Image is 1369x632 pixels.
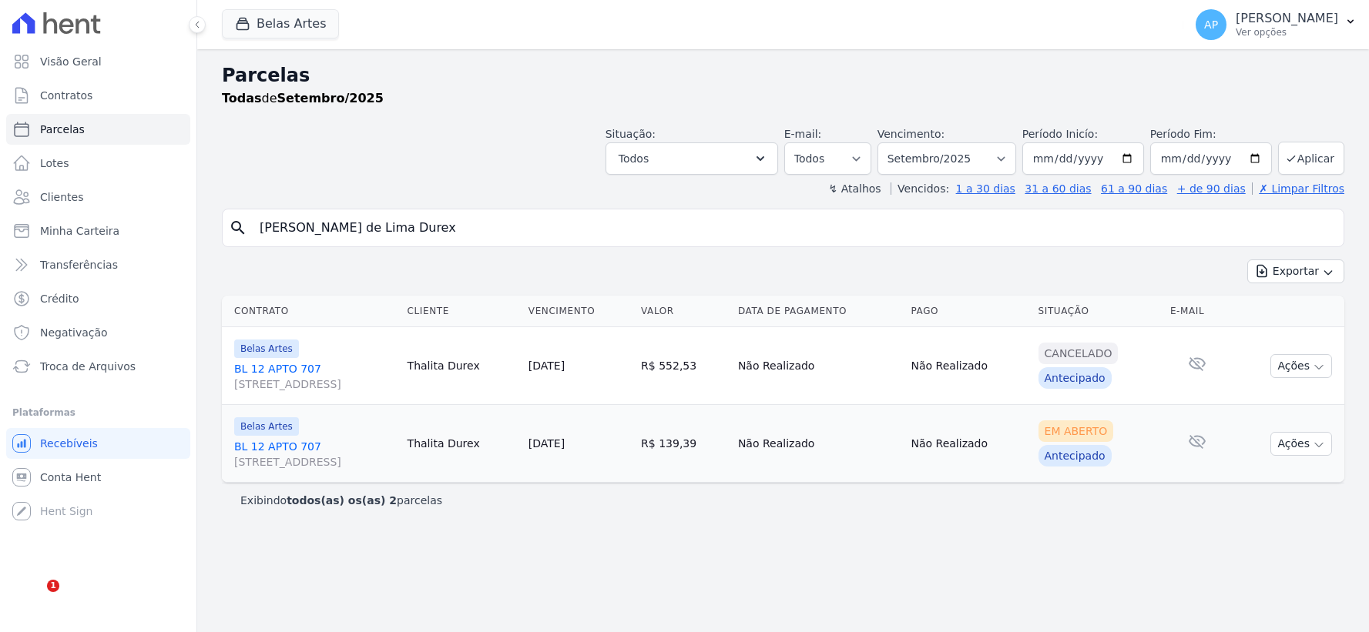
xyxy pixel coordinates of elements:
[905,405,1032,483] td: Não Realizado
[6,46,190,77] a: Visão Geral
[6,317,190,348] a: Negativação
[635,296,732,327] th: Valor
[229,219,247,237] i: search
[732,327,905,405] td: Não Realizado
[828,182,881,195] label: ↯ Atalhos
[528,437,565,450] a: [DATE]
[1038,445,1112,466] div: Antecipado
[6,148,190,179] a: Lotes
[222,296,401,327] th: Contrato
[1150,126,1272,142] label: Período Fim:
[40,223,119,239] span: Minha Carteira
[277,91,384,105] strong: Setembro/2025
[1025,182,1091,195] a: 31 a 60 dias
[6,462,190,493] a: Conta Hent
[234,376,395,392] span: [STREET_ADDRESS]
[401,296,522,327] th: Cliente
[732,405,905,483] td: Não Realizado
[1038,343,1119,364] div: Cancelado
[234,439,395,470] a: BL 12 APTO 707[STREET_ADDRESS]
[1278,142,1344,175] button: Aplicar
[956,182,1015,195] a: 1 a 30 dias
[1236,11,1338,26] p: [PERSON_NAME]
[40,436,98,451] span: Recebíveis
[40,257,118,273] span: Transferências
[234,361,395,392] a: BL 12 APTO 707[STREET_ADDRESS]
[40,189,83,205] span: Clientes
[234,454,395,470] span: [STREET_ADDRESS]
[6,80,190,111] a: Contratos
[40,122,85,137] span: Parcelas
[1270,354,1332,378] button: Ações
[6,182,190,212] a: Clientes
[40,291,79,306] span: Crédito
[15,580,52,617] iframe: Intercom live chat
[6,216,190,246] a: Minha Carteira
[222,62,1344,89] h2: Parcelas
[287,494,397,507] b: todos(as) os(as) 2
[1038,420,1114,442] div: Em Aberto
[635,405,732,483] td: R$ 139,39
[6,114,190,145] a: Parcelas
[891,182,949,195] label: Vencidos:
[47,580,59,592] span: 1
[234,339,299,358] span: Belas Artes
[1038,367,1112,389] div: Antecipado
[1247,259,1344,283] button: Exportar
[40,88,92,103] span: Contratos
[6,351,190,382] a: Troca de Arquivos
[1032,296,1164,327] th: Situação
[606,128,656,140] label: Situação:
[1177,182,1246,195] a: + de 90 dias
[401,405,522,483] td: Thalita Durex
[1101,182,1167,195] a: 61 a 90 dias
[222,9,339,38] button: Belas Artes
[250,212,1337,243] input: Buscar por nome do lote ou do cliente
[40,470,101,485] span: Conta Hent
[40,54,102,69] span: Visão Geral
[222,89,384,108] p: de
[1204,19,1218,30] span: AP
[528,359,565,372] a: [DATE]
[1183,3,1369,46] button: AP [PERSON_NAME] Ver opções
[1164,296,1230,327] th: E-mail
[1236,26,1338,38] p: Ver opções
[905,327,1032,405] td: Não Realizado
[1270,432,1332,456] button: Ações
[905,296,1032,327] th: Pago
[619,149,649,168] span: Todos
[635,327,732,405] td: R$ 552,53
[40,325,108,340] span: Negativação
[240,493,442,508] p: Exibindo parcelas
[877,128,945,140] label: Vencimento:
[222,91,262,105] strong: Todas
[1022,128,1098,140] label: Período Inicío:
[6,428,190,459] a: Recebíveis
[606,142,778,175] button: Todos
[1252,182,1344,195] a: ✗ Limpar Filtros
[401,327,522,405] td: Thalita Durex
[522,296,635,327] th: Vencimento
[40,155,69,171] span: Lotes
[732,296,905,327] th: Data de Pagamento
[6,249,190,280] a: Transferências
[234,417,299,436] span: Belas Artes
[6,283,190,314] a: Crédito
[784,128,822,140] label: E-mail:
[12,403,184,422] div: Plataformas
[40,359,136,374] span: Troca de Arquivos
